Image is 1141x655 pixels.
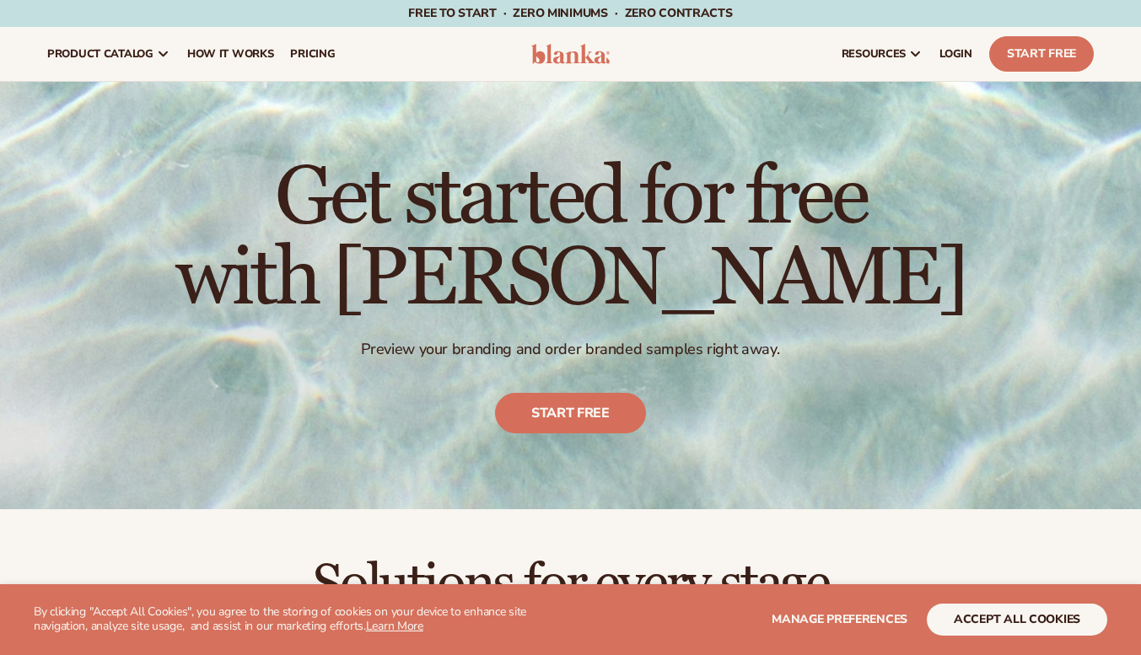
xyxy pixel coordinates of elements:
[939,47,972,61] span: LOGIN
[833,27,931,81] a: resources
[282,27,343,81] a: pricing
[187,47,274,61] span: How It Works
[39,27,179,81] a: product catalog
[366,618,423,634] a: Learn More
[175,158,966,319] h1: Get started for free with [PERSON_NAME]
[772,604,907,636] button: Manage preferences
[927,604,1107,636] button: accept all cookies
[842,47,906,61] span: resources
[175,340,966,359] p: Preview your branding and order branded samples right away.
[47,47,153,61] span: product catalog
[290,47,335,61] span: pricing
[989,36,1094,72] a: Start Free
[47,556,1094,613] h2: Solutions for every stage
[931,27,981,81] a: LOGIN
[772,611,907,627] span: Manage preferences
[495,393,646,433] a: Start free
[34,605,564,634] p: By clicking "Accept All Cookies", you agree to the storing of cookies on your device to enhance s...
[531,44,611,64] img: logo
[408,5,732,21] span: Free to start · ZERO minimums · ZERO contracts
[179,27,283,81] a: How It Works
